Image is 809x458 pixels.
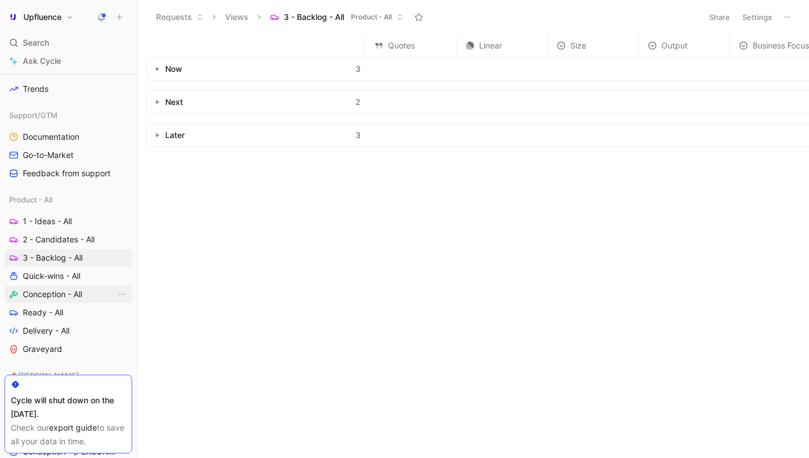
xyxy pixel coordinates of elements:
a: Ask Cycle [5,52,132,70]
div: Product - All1 - Ideas - All2 - Candidates - All3 - Backlog - AllQuick-wins - AllConception - All... [5,191,132,358]
span: Output [661,39,688,52]
span: Graveyard [23,343,62,355]
div: Next [165,95,183,109]
div: Support/GTMDocumentationGo-to-MarketFeedback from support [5,107,132,182]
a: Graveyard [5,341,132,358]
span: Product - All [9,194,52,205]
span: 2 - Candidates - All [23,234,95,245]
div: Size [547,39,638,52]
span: Ready - All [23,307,63,318]
div: ⛵️[PERSON_NAME] [5,367,132,384]
div: Now [165,62,182,76]
span: 3 [356,128,361,142]
span: Linear [479,39,502,52]
a: 3 - Backlog - All [5,249,132,266]
div: Support/GTM [5,107,132,124]
div: Search [5,34,132,51]
div: Output [639,39,729,52]
span: Search [23,36,49,50]
span: ⛵️[PERSON_NAME] [9,370,79,381]
h1: Upfluence [23,12,62,22]
span: 3 - Backlog - All [284,11,344,23]
span: Trends [23,83,48,95]
a: export guide [49,423,97,432]
span: 2 [356,95,361,109]
a: Ready - All [5,304,132,321]
button: Share [704,9,735,25]
div: Linear [456,39,547,52]
span: 3 [356,62,361,76]
span: Product - All [351,11,392,23]
a: 2 - Candidates - All [5,231,132,248]
span: Delivery - All [23,325,70,337]
button: UpfluenceUpfluence [5,9,76,25]
div: Product - All [5,191,132,208]
button: View actions [116,289,128,300]
a: Delivery - All [5,322,132,339]
div: Quotes [365,39,456,52]
button: Views [220,9,254,26]
span: Feedback from support [23,168,111,179]
span: Quick-wins - All [23,270,80,282]
div: Later [165,128,185,142]
span: Conception - All [23,289,82,300]
span: 3 - Backlog - All [23,252,83,264]
span: Ask Cycle [23,54,61,68]
span: Quotes [388,39,415,52]
a: 1 - Ideas - All [5,213,132,230]
a: Conception - AllView actions [5,286,132,303]
span: Business Focus [753,39,809,52]
div: Cycle will shut down on the [DATE]. [11,394,126,421]
span: Support/GTM [9,110,58,121]
a: Trends [5,80,132,98]
a: Feedback from support [5,165,132,182]
img: Upfluence [7,11,19,23]
a: Documentation [5,128,132,145]
button: Settings [737,9,777,25]
span: 1 - Ideas - All [23,216,72,227]
a: Go-to-Market [5,147,132,164]
button: Requests [151,9,209,26]
div: Check our to save all your data in time. [11,421,126,448]
button: 3 - Backlog - AllProduct - All [265,9,408,26]
span: Size [570,39,586,52]
a: Quick-wins - All [5,267,132,285]
span: Go-to-Market [23,149,73,161]
span: Documentation [23,131,79,143]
